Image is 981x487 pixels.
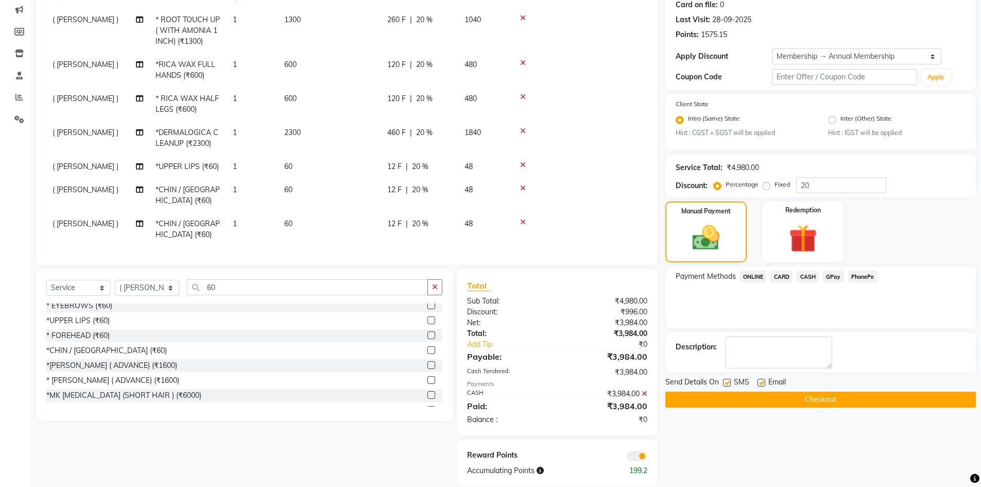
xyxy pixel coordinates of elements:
[387,59,406,70] span: 120 F
[412,161,428,172] span: 20 %
[284,219,292,228] span: 60
[459,367,557,378] div: Cash Tendered:
[459,296,557,307] div: Sub Total:
[410,93,412,104] span: |
[574,339,655,350] div: ₹0
[233,219,237,228] span: 1
[459,450,557,461] div: Reward Points
[53,162,118,171] span: ( [PERSON_NAME] )
[233,162,237,171] span: 1
[676,180,708,191] div: Discount:
[676,51,772,62] div: Apply Discount
[459,328,557,339] div: Total:
[557,307,655,317] div: ₹996.00
[770,271,793,282] span: CARD
[921,70,951,85] button: Apply
[459,317,557,328] div: Net:
[464,185,473,194] span: 48
[46,345,167,356] div: *CHIN / [GEOGRAPHIC_DATA] (₹60)
[416,127,433,138] span: 20 %
[156,185,220,205] span: *CHIN / [GEOGRAPHIC_DATA] (₹60)
[688,114,739,126] label: Intra (Same) State
[823,271,844,282] span: GPay
[284,94,297,103] span: 600
[46,390,201,401] div: *MK [MEDICAL_DATA] (SHORT HAIR ) (₹6000)
[768,377,786,390] span: Email
[284,60,297,69] span: 600
[676,162,722,173] div: Service Total:
[387,161,402,172] span: 12 F
[156,60,215,80] span: *RICA WAX FULL HANDS (₹600)
[416,14,433,25] span: 20 %
[775,180,790,189] label: Fixed
[676,14,710,25] div: Last Visit:
[416,59,433,70] span: 20 %
[284,128,301,137] span: 2300
[410,14,412,25] span: |
[557,328,655,339] div: ₹3,984.00
[387,14,406,25] span: 260 F
[557,400,655,412] div: ₹3,984.00
[387,93,406,104] span: 120 F
[459,389,557,399] div: CASH
[780,221,826,256] img: _gift.svg
[53,128,118,137] span: ( [PERSON_NAME] )
[459,400,557,412] div: Paid:
[284,162,292,171] span: 60
[726,180,759,189] label: Percentage
[467,280,491,291] span: Total
[46,315,110,326] div: *UPPER LIPS (₹60)
[53,15,118,24] span: ( [PERSON_NAME] )
[665,377,719,390] span: Send Details On
[681,207,731,216] label: Manual Payment
[406,184,408,195] span: |
[557,317,655,328] div: ₹3,984.00
[233,94,237,103] span: 1
[406,219,408,229] span: |
[412,184,428,195] span: 20 %
[840,114,891,126] label: Inter (Other) State
[46,330,110,341] div: * FOREHEAD (₹60)
[848,271,877,282] span: PhonePe
[53,219,118,228] span: ( [PERSON_NAME] )
[701,29,727,40] div: 1575.15
[46,300,112,311] div: * EYEBROWS (₹60)
[284,15,301,24] span: 1300
[233,128,237,137] span: 1
[464,15,481,24] span: 1040
[412,219,428,229] span: 20 %
[557,296,655,307] div: ₹4,980.00
[156,219,220,239] span: *CHIN / [GEOGRAPHIC_DATA] (₹60)
[387,184,402,195] span: 12 F
[53,94,118,103] span: ( [PERSON_NAME] )
[46,375,179,386] div: * [PERSON_NAME] ( ADVANCE) (₹1600)
[785,206,821,215] label: Redemption
[459,465,606,476] div: Accumulating Points
[459,307,557,317] div: Discount:
[464,128,481,137] span: 1840
[676,342,717,352] div: Description:
[410,127,412,138] span: |
[53,185,118,194] span: ( [PERSON_NAME] )
[233,15,237,24] span: 1
[410,59,412,70] span: |
[606,465,655,476] div: 199.2
[387,219,402,229] span: 12 F
[156,94,219,114] span: * RICA WAX HALF LEGS (₹600)
[464,60,477,69] span: 480
[406,161,408,172] span: |
[557,389,655,399] div: ₹3,984.00
[46,360,177,371] div: *[PERSON_NAME] ( ADVANCE) (₹1600)
[797,271,819,282] span: CASH
[727,162,759,173] div: ₹4,980.00
[464,162,473,171] span: 48
[156,128,218,148] span: *DERMALOGICA CLEANUP (₹2300)
[187,279,428,295] input: Search or Scan
[557,414,655,425] div: ₹0
[828,128,966,138] small: Hint : IGST will be applied
[740,271,767,282] span: ONLINE
[665,392,976,408] button: Checkout
[676,271,736,282] span: Payment Methods
[156,15,220,46] span: * ROOT TOUCH UP ( WITH AMONIA 1 INCH) (₹1300)
[233,60,237,69] span: 1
